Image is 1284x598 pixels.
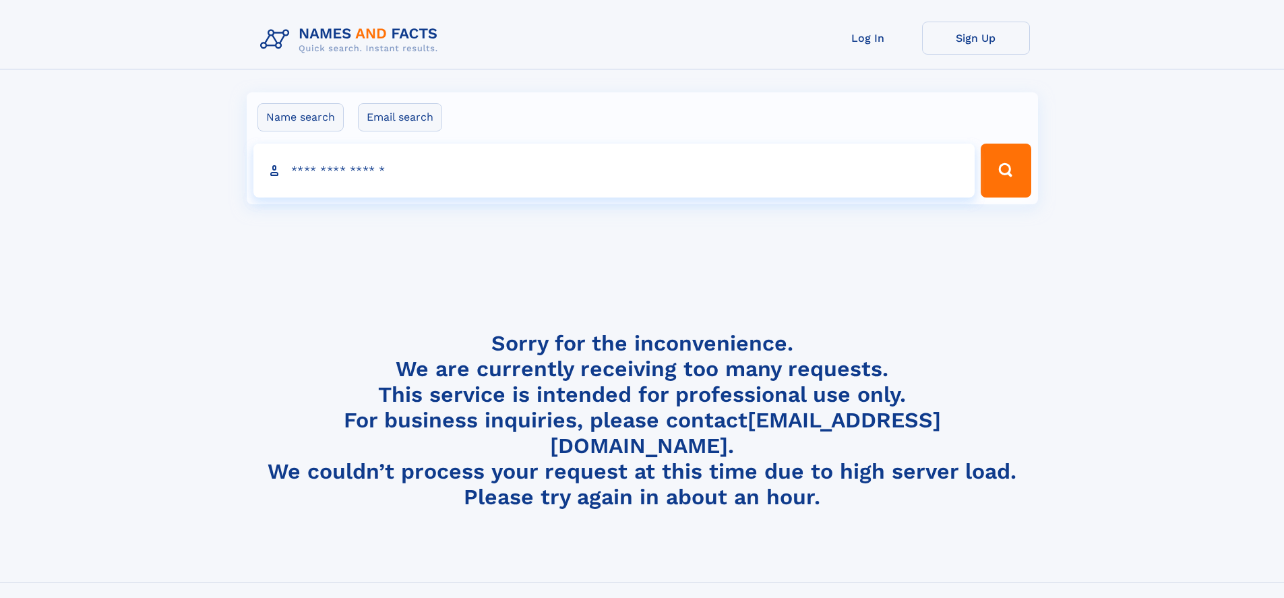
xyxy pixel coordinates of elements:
[255,22,449,58] img: Logo Names and Facts
[550,407,941,458] a: [EMAIL_ADDRESS][DOMAIN_NAME]
[255,330,1030,510] h4: Sorry for the inconvenience. We are currently receiving too many requests. This service is intend...
[358,103,442,131] label: Email search
[981,144,1031,198] button: Search Button
[253,144,975,198] input: search input
[814,22,922,55] a: Log In
[257,103,344,131] label: Name search
[922,22,1030,55] a: Sign Up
